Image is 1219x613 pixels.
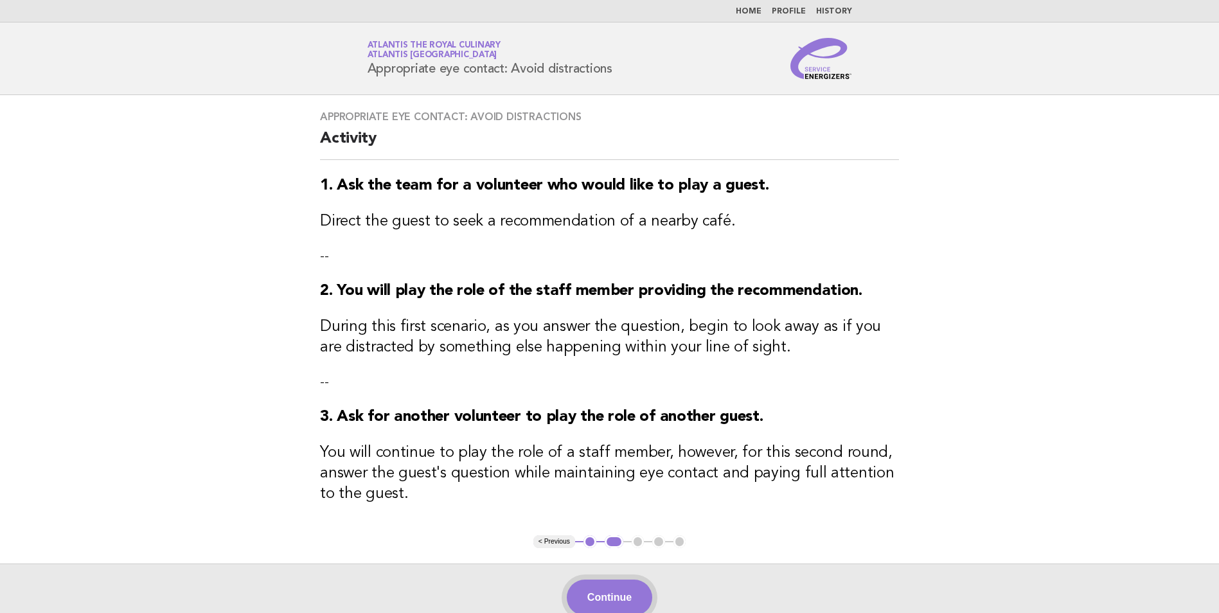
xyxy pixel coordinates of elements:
[790,38,852,79] img: Service Energizers
[320,283,862,299] strong: 2. You will play the role of the staff member providing the recommendation.
[533,535,575,548] button: < Previous
[320,178,769,193] strong: 1. Ask the team for a volunteer who would like to play a guest.
[816,8,852,15] a: History
[772,8,806,15] a: Profile
[320,317,899,358] h3: During this first scenario, as you answer the question, begin to look away as if you are distract...
[368,42,612,75] h1: Appropriate eye contact: Avoid distractions
[320,443,899,504] h3: You will continue to play the role of a staff member, however, for this second round, answer the ...
[320,211,899,232] h3: Direct the guest to seek a recommendation of a nearby café.
[368,51,497,60] span: Atlantis [GEOGRAPHIC_DATA]
[368,41,501,59] a: Atlantis the Royal CulinaryAtlantis [GEOGRAPHIC_DATA]
[320,111,899,123] h3: Appropriate eye contact: Avoid distractions
[583,535,596,548] button: 1
[736,8,761,15] a: Home
[320,247,899,265] p: --
[605,535,623,548] button: 2
[320,373,899,391] p: --
[320,409,763,425] strong: 3. Ask for another volunteer to play the role of another guest.
[320,129,899,160] h2: Activity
